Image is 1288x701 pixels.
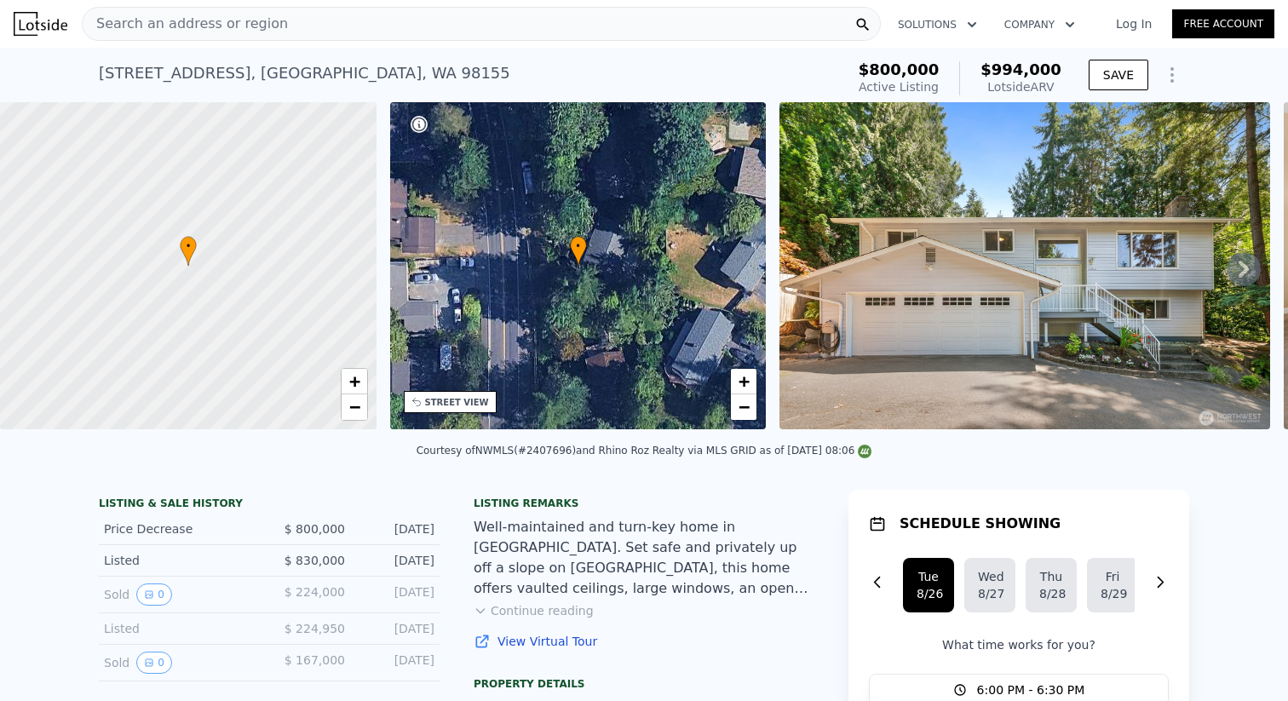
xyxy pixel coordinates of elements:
span: • [570,238,587,254]
span: $800,000 [859,60,940,78]
button: Tue8/26 [903,558,954,612]
div: [STREET_ADDRESS] , [GEOGRAPHIC_DATA] , WA 98155 [99,61,510,85]
span: Active Listing [859,80,939,94]
span: $ 224,950 [285,622,345,635]
div: Wed [978,568,1002,585]
div: STREET VIEW [425,396,489,409]
img: Sale: 167146904 Parcel: 97986090 [779,102,1270,429]
span: • [180,238,197,254]
a: Zoom out [342,394,367,420]
h1: SCHEDULE SHOWING [900,514,1061,534]
div: [DATE] [359,652,434,674]
button: Solutions [884,9,991,40]
button: Company [991,9,1089,40]
a: Free Account [1172,9,1274,38]
button: View historical data [136,583,172,606]
button: Thu8/28 [1026,558,1077,612]
div: Well-maintained and turn-key home in [GEOGRAPHIC_DATA]. Set safe and privately up off a slope on ... [474,517,814,599]
div: 8/27 [978,585,1002,602]
span: − [739,396,750,417]
div: Sold [104,583,256,606]
a: Zoom in [342,369,367,394]
span: Search an address or region [83,14,288,34]
img: Lotside [14,12,67,36]
span: + [348,371,359,392]
div: Listed [104,620,256,637]
div: Price Decrease [104,520,256,537]
div: Lotside ARV [980,78,1061,95]
button: Wed8/27 [964,558,1015,612]
div: 8/28 [1039,585,1063,602]
a: Zoom out [731,394,756,420]
div: Sold [104,652,256,674]
div: [DATE] [359,520,434,537]
div: [DATE] [359,620,434,637]
div: • [570,236,587,266]
div: Listed [104,552,256,569]
img: NWMLS Logo [858,445,871,458]
span: $ 830,000 [285,554,345,567]
div: 8/29 [1101,585,1124,602]
span: $ 800,000 [285,522,345,536]
div: Listing remarks [474,497,814,510]
p: What time works for you? [869,636,1169,653]
div: Courtesy of NWMLS (#2407696) and Rhino Roz Realty via MLS GRID as of [DATE] 08:06 [417,445,872,457]
div: Property details [474,677,814,691]
span: $994,000 [980,60,1061,78]
div: [DATE] [359,583,434,606]
div: [DATE] [359,552,434,569]
div: Fri [1101,568,1124,585]
div: • [180,236,197,266]
a: View Virtual Tour [474,633,814,650]
div: Tue [917,568,940,585]
span: $ 224,000 [285,585,345,599]
a: Zoom in [731,369,756,394]
span: 6:00 PM - 6:30 PM [977,681,1085,698]
button: Continue reading [474,602,594,619]
div: Thu [1039,568,1063,585]
span: $ 167,000 [285,653,345,667]
button: View historical data [136,652,172,674]
div: LISTING & SALE HISTORY [99,497,440,514]
span: + [739,371,750,392]
div: 8/26 [917,585,940,602]
button: Fri8/29 [1087,558,1138,612]
button: Show Options [1155,58,1189,92]
button: SAVE [1089,60,1148,90]
a: Log In [1095,15,1172,32]
span: − [348,396,359,417]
